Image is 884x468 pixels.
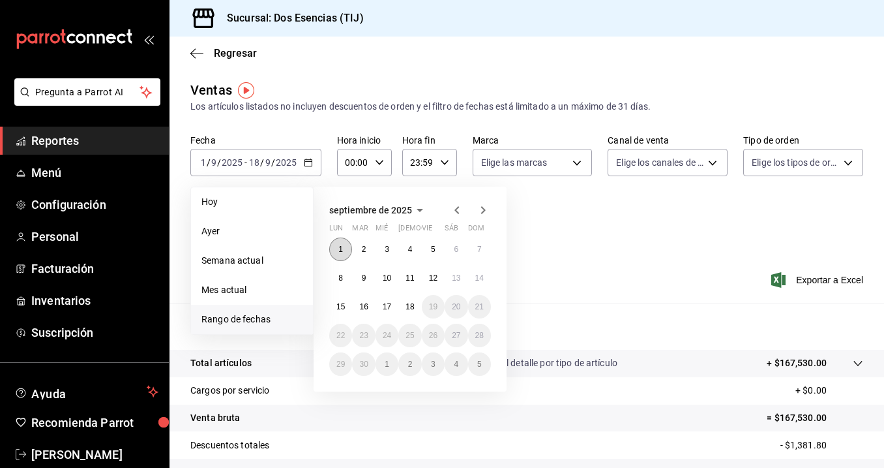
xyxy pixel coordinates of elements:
span: Personal [31,228,158,245]
span: Menú [31,164,158,181]
abbr: 11 de septiembre de 2025 [405,273,414,283]
abbr: 20 de septiembre de 2025 [452,302,460,311]
div: Ventas [190,80,232,100]
button: 18 de septiembre de 2025 [398,295,421,319]
abbr: 2 de septiembre de 2025 [362,245,366,254]
div: Los artículos listados no incluyen descuentos de orden y el filtro de fechas está limitado a un m... [190,100,863,114]
span: - [244,157,247,168]
button: 24 de septiembre de 2025 [376,324,398,347]
span: / [260,157,264,168]
p: Descuentos totales [190,439,269,452]
abbr: domingo [468,224,484,238]
span: Suscripción [31,324,158,341]
span: Elige las marcas [481,156,548,169]
span: Ayer [201,225,302,238]
button: 11 de septiembre de 2025 [398,266,421,290]
button: Pregunta a Parrot AI [14,78,160,106]
abbr: 23 de septiembre de 2025 [359,331,368,340]
abbr: 28 de septiembre de 2025 [475,331,484,340]
button: 2 de septiembre de 2025 [352,238,375,261]
abbr: 16 de septiembre de 2025 [359,302,368,311]
button: 25 de septiembre de 2025 [398,324,421,347]
button: 3 de septiembre de 2025 [376,238,398,261]
p: Total artículos [190,356,252,370]
span: Mes actual [201,283,302,297]
button: 4 de septiembre de 2025 [398,238,421,261]
button: 29 de septiembre de 2025 [329,352,352,376]
button: 9 de septiembre de 2025 [352,266,375,290]
abbr: 22 de septiembre de 2025 [336,331,345,340]
span: / [217,157,221,168]
abbr: 2 de octubre de 2025 [408,360,413,369]
button: 16 de septiembre de 2025 [352,295,375,319]
input: -- [248,157,260,168]
button: open_drawer_menu [143,34,154,44]
button: 20 de septiembre de 2025 [445,295,467,319]
abbr: 21 de septiembre de 2025 [475,302,484,311]
button: 27 de septiembre de 2025 [445,324,467,347]
abbr: 6 de septiembre de 2025 [454,245,458,254]
button: 26 de septiembre de 2025 [422,324,445,347]
span: / [207,157,211,168]
button: 4 de octubre de 2025 [445,352,467,376]
p: + $0.00 [795,384,863,398]
p: Cargos por servicio [190,384,270,398]
button: 7 de septiembre de 2025 [468,238,491,261]
abbr: 1 de octubre de 2025 [385,360,389,369]
abbr: 30 de septiembre de 2025 [359,360,368,369]
abbr: viernes [422,224,432,238]
input: ---- [275,157,297,168]
abbr: martes [352,224,368,238]
input: -- [211,157,217,168]
abbr: 17 de septiembre de 2025 [383,302,391,311]
abbr: 14 de septiembre de 2025 [475,273,484,283]
abbr: 3 de octubre de 2025 [431,360,435,369]
button: 15 de septiembre de 2025 [329,295,352,319]
button: 1 de octubre de 2025 [376,352,398,376]
abbr: 5 de octubre de 2025 [477,360,482,369]
label: Hora inicio [337,136,392,145]
label: Fecha [190,136,321,145]
span: Semana actual [201,254,302,268]
abbr: 4 de octubre de 2025 [454,360,458,369]
span: septiembre de 2025 [329,205,412,215]
input: -- [265,157,271,168]
abbr: 12 de septiembre de 2025 [429,273,437,283]
button: 8 de septiembre de 2025 [329,266,352,290]
button: 28 de septiembre de 2025 [468,324,491,347]
abbr: 10 de septiembre de 2025 [383,273,391,283]
input: ---- [221,157,243,168]
span: Reportes [31,132,158,149]
label: Hora fin [402,136,457,145]
abbr: lunes [329,224,343,238]
img: Tooltip marker [238,82,254,99]
abbr: jueves [398,224,475,238]
p: = $167,530.00 [767,411,863,425]
span: Ayuda [31,384,141,399]
label: Canal de venta [608,136,728,145]
abbr: 24 de septiembre de 2025 [383,331,391,340]
a: Pregunta a Parrot AI [9,95,160,108]
abbr: 27 de septiembre de 2025 [452,331,460,340]
span: Elige los canales de venta [616,156,703,169]
button: 1 de septiembre de 2025 [329,238,352,261]
button: 10 de septiembre de 2025 [376,266,398,290]
span: / [271,157,275,168]
span: Hoy [201,195,302,209]
button: 5 de octubre de 2025 [468,352,491,376]
input: -- [200,157,207,168]
p: Venta bruta [190,411,240,425]
abbr: 19 de septiembre de 2025 [429,302,437,311]
button: 23 de septiembre de 2025 [352,324,375,347]
abbr: 8 de septiembre de 2025 [338,273,343,283]
h3: Sucursal: Dos Esencias (TIJ) [216,10,364,26]
button: 19 de septiembre de 2025 [422,295,445,319]
abbr: 7 de septiembre de 2025 [477,245,482,254]
abbr: 3 de septiembre de 2025 [385,245,389,254]
button: 14 de septiembre de 2025 [468,266,491,290]
abbr: 13 de septiembre de 2025 [452,273,460,283]
span: Regresar [214,47,257,59]
p: - $1,381.80 [780,439,863,452]
button: 12 de septiembre de 2025 [422,266,445,290]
